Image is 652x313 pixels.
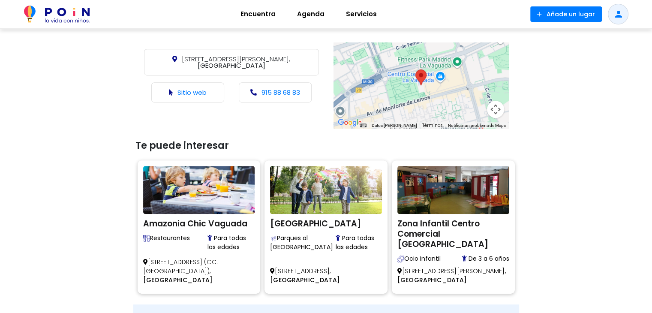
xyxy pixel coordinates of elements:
h3: Te puede interesar [135,140,517,151]
button: Combinaciones de teclas [360,123,366,129]
span: Parques al [GEOGRAPHIC_DATA] [270,234,336,252]
button: Datos del mapa [372,123,417,129]
span: [GEOGRAPHIC_DATA] [397,276,467,284]
a: Encuentra [230,4,286,24]
a: Términos (se abre en una nueva pestaña) [422,122,443,129]
span: Para todas las edades [207,234,255,252]
span: Para todas las edades [336,234,382,252]
img: POiN [24,6,90,23]
p: [STREET_ADDRESS], [270,263,382,288]
img: Parque de la Vaguada [270,166,382,214]
span: Servicios [342,7,381,21]
a: Sitio web [177,88,207,97]
span: Agenda [293,7,328,21]
h2: Amazonia Chic Vaguada [143,216,255,229]
a: Amazonia Chic Vaguada Amazonia Chic Vaguada Descubre restaurantes family-friendly con zonas infan... [143,166,255,288]
a: Agenda [286,4,335,24]
img: Encuentra en POiN los mejores lugares al aire libre para ir con niños valorados por familias real... [270,235,277,242]
h2: [GEOGRAPHIC_DATA] [270,216,382,229]
span: [STREET_ADDRESS][PERSON_NAME], [182,54,290,63]
p: [STREET_ADDRESS] (CC. [GEOGRAPHIC_DATA]), [143,254,255,288]
span: Ocio Infantil [397,254,462,263]
span: Encuentra [237,7,279,21]
img: Descubre restaurantes family-friendly con zonas infantiles, tronas, menús para niños y espacios a... [143,235,150,242]
a: Notificar un problema de Maps [448,123,506,128]
a: Abre esta zona en Google Maps (se abre en una nueva ventana) [336,117,364,128]
span: [GEOGRAPHIC_DATA] [270,276,340,284]
img: Google [336,117,364,128]
button: Controles de visualización del mapa [487,101,504,118]
span: [GEOGRAPHIC_DATA] [182,54,290,70]
span: De 3 a 6 años [462,254,509,263]
a: Parque de la Vaguada [GEOGRAPHIC_DATA] Encuentra en POiN los mejores lugares al aire libre para i... [270,166,382,288]
span: [GEOGRAPHIC_DATA] [143,276,213,284]
a: Servicios [335,4,388,24]
img: Zona Infantil Centro Comercial La Vaguada [397,166,509,214]
span: Restaurantes [143,234,207,252]
h2: Zona Infantil Centro Comercial [GEOGRAPHIC_DATA] [397,216,509,250]
button: Añade un lugar [530,6,602,22]
img: Amazonia Chic Vaguada [143,166,255,214]
a: Zona Infantil Centro Comercial La Vaguada Zona Infantil Centro Comercial [GEOGRAPHIC_DATA] Explor... [397,166,509,288]
a: 915 88 68 83 [261,88,300,97]
p: [STREET_ADDRESS][PERSON_NAME], [397,263,509,288]
img: Explora centros de ocio cubiertos para niños: parques de bolas, ludotecas, salas de escape y más.... [397,256,404,262]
